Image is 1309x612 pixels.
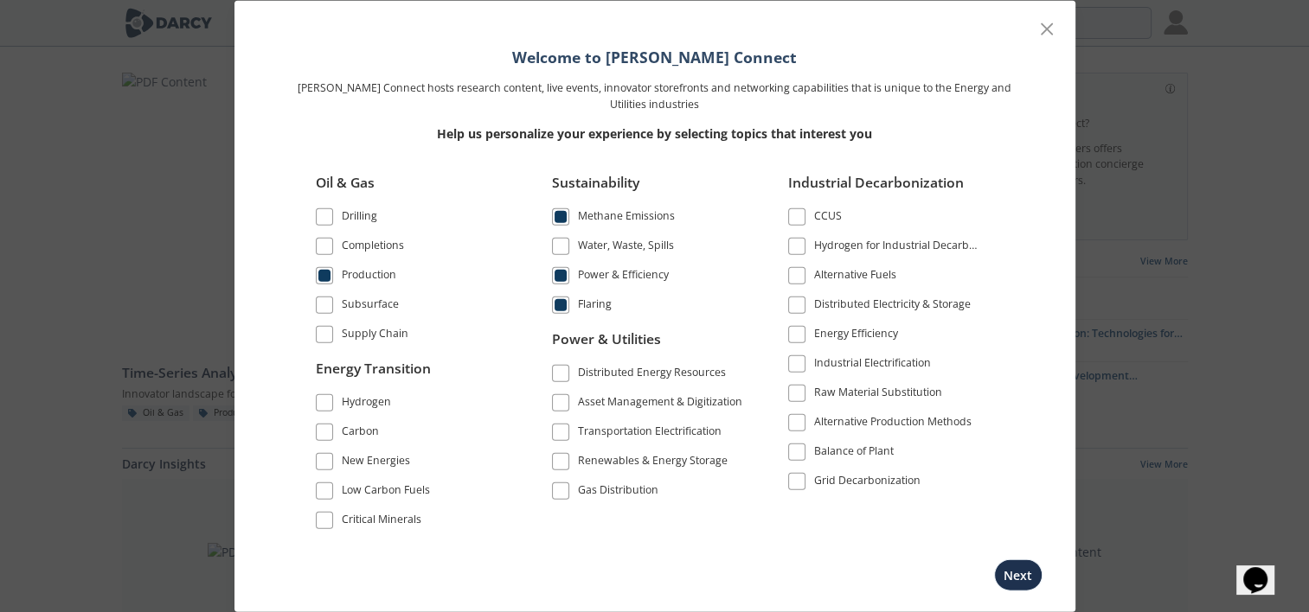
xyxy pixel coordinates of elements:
[1236,543,1292,595] iframe: chat widget
[316,358,510,391] div: Energy Transition
[814,473,921,494] div: Grid Decarbonization
[552,328,746,361] div: Power & Utilities
[316,173,510,206] div: Oil & Gas
[814,296,971,317] div: Distributed Electricity & Storage
[342,393,391,414] div: Hydrogen
[578,481,658,502] div: Gas Distribution
[342,208,377,229] div: Drilling
[814,326,898,347] div: Energy Efficiency
[814,267,896,288] div: Alternative Fuels
[994,558,1043,590] button: Next
[814,385,942,405] div: Raw Material Substitution
[814,238,982,258] div: Hydrogen for Industrial Decarbonization
[814,414,972,435] div: Alternative Production Methods
[578,296,612,317] div: Flaring
[552,173,746,206] div: Sustainability
[292,80,1018,112] p: [PERSON_NAME] Connect hosts research content, live events, innovator storefronts and networking c...
[342,511,421,532] div: Critical Minerals
[578,364,726,385] div: Distributed Energy Resources
[814,443,894,464] div: Balance of Plant
[342,296,399,317] div: Subsurface
[292,124,1018,143] p: Help us personalize your experience by selecting topics that interest you
[578,267,669,288] div: Power & Efficiency
[814,355,931,376] div: Industrial Electrification
[578,208,675,229] div: Methane Emissions
[578,393,742,414] div: Asset Management & Digitization
[292,46,1018,68] h1: Welcome to [PERSON_NAME] Connect
[342,238,404,258] div: Completions
[342,481,430,502] div: Low Carbon Fuels
[578,238,674,258] div: Water, Waste, Spills
[342,326,408,347] div: Supply Chain
[788,173,982,206] div: Industrial Decarbonization
[578,423,722,443] div: Transportation Electrification
[342,267,396,288] div: Production
[342,452,410,473] div: New Energies
[342,423,379,443] div: Carbon
[814,208,842,229] div: CCUS
[578,452,728,473] div: Renewables & Energy Storage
